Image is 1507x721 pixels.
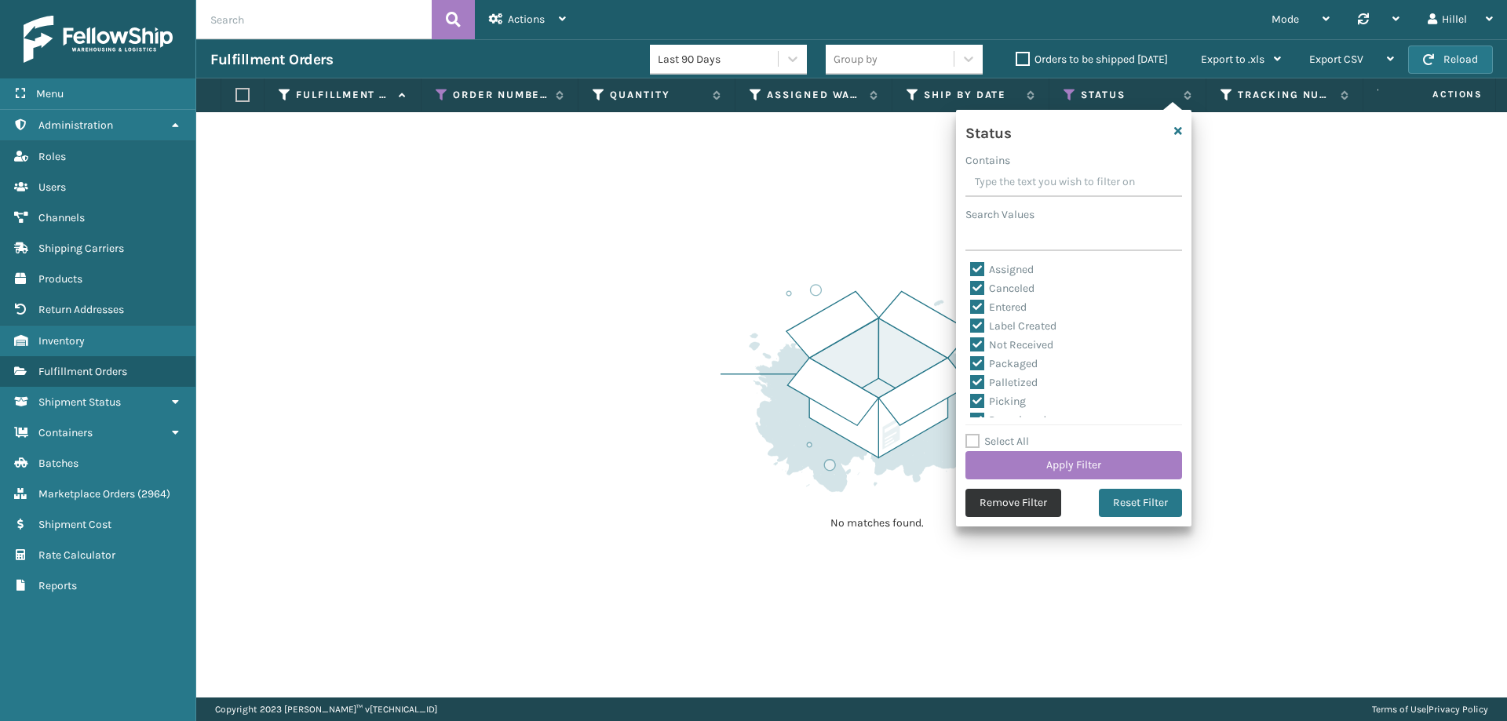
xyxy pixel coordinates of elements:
label: Status [1081,88,1176,102]
button: Reset Filter [1099,489,1182,517]
span: Shipping Carriers [38,242,124,255]
label: Search Values [965,206,1034,223]
span: Fulfillment Orders [38,365,127,378]
label: Canceled [970,282,1034,295]
span: Export to .xls [1201,53,1264,66]
label: Select All [965,435,1029,448]
label: Assigned Warehouse [767,88,862,102]
label: Not Received [970,338,1053,351]
label: Quantity [610,88,705,102]
span: Export CSV [1309,53,1363,66]
span: Rate Calculator [38,548,115,562]
label: Packaged [970,357,1038,370]
p: Copyright 2023 [PERSON_NAME]™ v [TECHNICAL_ID] [215,697,437,721]
span: Containers [38,426,93,439]
span: Users [38,180,66,194]
span: Return Addresses [38,303,124,316]
span: Actions [508,13,545,26]
button: Reload [1408,46,1493,74]
span: Reports [38,579,77,592]
label: Picking [970,395,1026,408]
span: Actions [1383,82,1492,107]
button: Remove Filter [965,489,1061,517]
label: Entered [970,300,1027,314]
label: Ship By Date [924,88,1019,102]
span: Roles [38,150,66,163]
span: ( 2964 ) [137,487,170,501]
a: Terms of Use [1372,704,1426,715]
h4: Status [965,119,1011,143]
button: Apply Filter [965,451,1182,479]
div: Group by [834,51,878,67]
span: Shipment Cost [38,518,111,531]
label: Contains [965,152,1010,169]
div: | [1372,697,1488,721]
span: Administration [38,118,113,132]
span: Menu [36,87,64,100]
label: Orders to be shipped [DATE] [1016,53,1168,66]
label: Label Created [970,319,1056,333]
a: Privacy Policy [1429,704,1488,715]
label: Order Number [453,88,548,102]
span: Shipment Status [38,395,121,409]
input: Type the text you wish to filter on [965,169,1182,197]
img: logo [24,16,173,63]
h3: Fulfillment Orders [210,50,333,69]
label: Palletized [970,376,1038,389]
label: Reassigned [970,413,1046,427]
label: Tracking Number [1238,88,1333,102]
label: Fulfillment Order Id [296,88,391,102]
label: Assigned [970,263,1034,276]
span: Channels [38,211,85,224]
span: Products [38,272,82,286]
span: Mode [1272,13,1299,26]
div: Last 90 Days [658,51,779,67]
span: Inventory [38,334,85,348]
span: Batches [38,457,78,470]
span: Marketplace Orders [38,487,135,501]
